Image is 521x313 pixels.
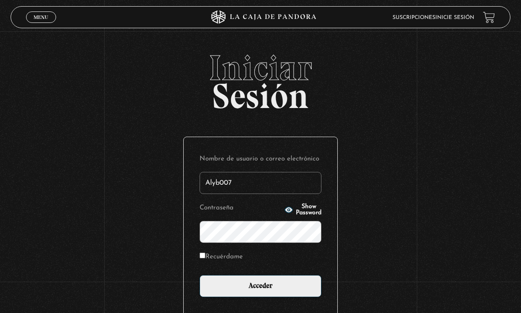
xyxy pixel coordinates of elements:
span: Menu [34,15,48,20]
label: Contraseña [200,202,282,214]
button: Show Password [284,204,321,216]
span: Cerrar [31,22,52,28]
input: Recuérdame [200,253,205,258]
a: View your shopping cart [483,11,495,23]
span: Show Password [296,204,321,216]
a: Inicie sesión [435,15,474,20]
h2: Sesión [11,50,511,107]
label: Nombre de usuario o correo electrónico [200,153,321,165]
span: Iniciar [11,50,511,86]
input: Acceder [200,275,321,297]
label: Recuérdame [200,251,243,263]
a: Suscripciones [393,15,435,20]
